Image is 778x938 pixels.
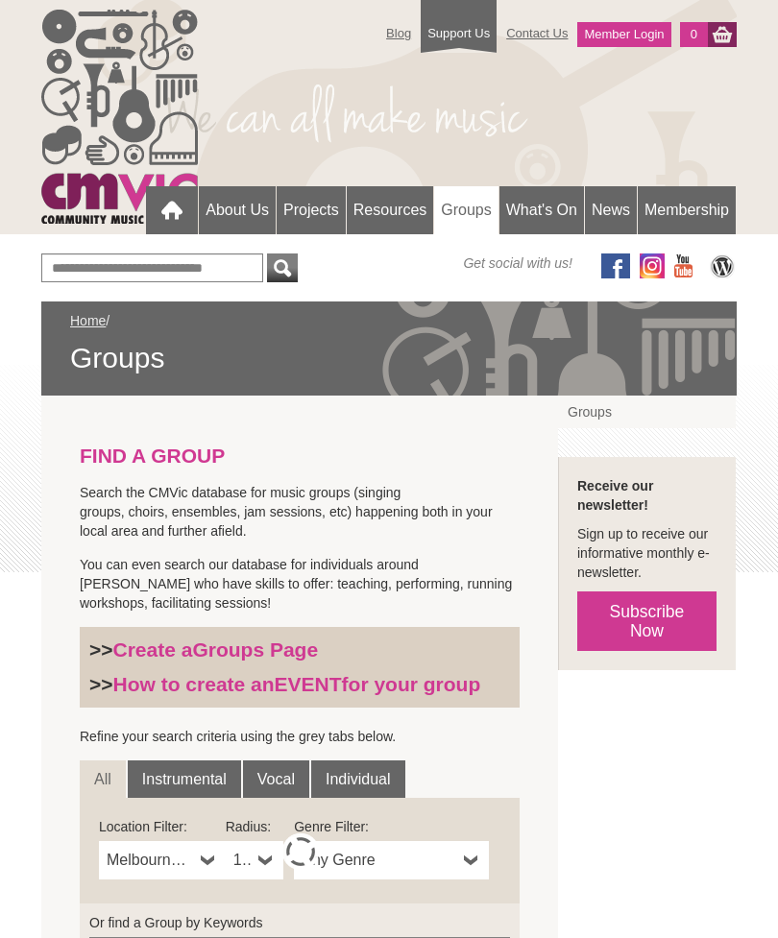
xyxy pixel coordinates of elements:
[226,841,283,879] a: 10km
[585,186,637,234] a: News
[70,340,708,376] span: Groups
[80,445,225,467] strong: FIND A GROUP
[80,760,126,799] a: All
[577,591,717,651] a: Subscribe Now
[80,483,520,541] p: Search the CMVic database for music groups (singing groups, choirs, ensembles, jam sessions, etc)...
[199,186,276,234] a: About Us
[499,186,584,234] a: What's On
[311,760,405,799] a: Individual
[275,673,342,695] strong: EVENT
[434,186,498,235] a: Groups
[577,524,717,582] p: Sign up to receive our informative monthly e-newsletter.
[89,637,510,662] h3: >>
[89,913,510,932] label: Or find a Group by Keywords
[89,672,510,697] h3: >>
[680,22,708,47] a: 0
[192,638,318,661] strong: Groups Page
[70,311,708,376] div: /
[463,253,572,273] span: Get social with us!
[302,849,456,872] span: Any Genre
[243,760,309,799] a: Vocal
[708,253,737,278] img: CMVic Blog
[99,817,226,836] label: Location Filter:
[113,638,319,661] a: Create aGroups Page
[107,849,193,872] span: Melbourne CBD
[638,186,736,234] a: Membership
[577,478,653,513] strong: Receive our newsletter!
[70,313,106,328] a: Home
[233,849,251,872] span: 10km
[577,22,670,47] a: Member Login
[80,727,520,746] p: Refine your search criteria using the grey tabs below.
[640,253,665,278] img: icon-instagram.png
[497,16,577,50] a: Contact Us
[226,817,283,836] label: Radius:
[80,555,520,613] p: You can even search our database for individuals around [PERSON_NAME] who have skills to offer: t...
[113,673,481,695] a: How to create anEVENTfor your group
[99,841,226,879] a: Melbourne CBD
[558,396,736,428] a: Groups
[41,10,198,224] img: cmvic_logo.png
[347,186,433,234] a: Resources
[377,16,421,50] a: Blog
[294,817,489,836] label: Genre Filter:
[277,186,346,234] a: Projects
[294,841,489,879] a: Any Genre
[128,760,241,799] a: Instrumental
